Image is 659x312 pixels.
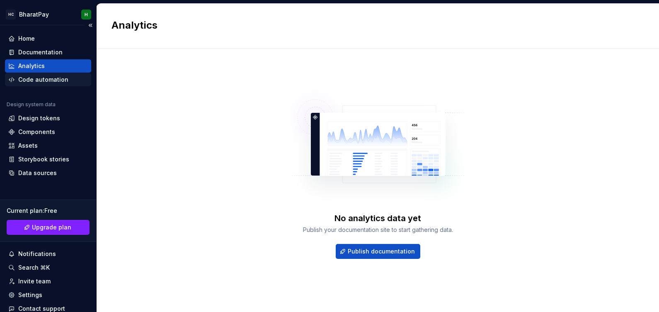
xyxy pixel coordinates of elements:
div: Settings [18,291,42,299]
a: Analytics [5,59,91,73]
div: Notifications [18,250,56,258]
button: Notifications [5,247,91,261]
a: Documentation [5,46,91,59]
div: Code automation [18,76,68,84]
a: Code automation [5,73,91,86]
div: BharatPay [19,10,49,19]
span: Publish documentation [348,247,415,256]
a: Home [5,32,91,45]
div: Components [18,128,55,136]
button: HCBharatPayH [2,5,94,23]
div: Design tokens [18,114,60,122]
span: Upgrade plan [32,223,71,232]
a: Data sources [5,166,91,180]
button: Collapse sidebar [85,19,96,31]
div: Analytics [18,62,45,70]
div: Assets [18,141,38,150]
a: Design tokens [5,112,91,125]
a: Storybook stories [5,153,91,166]
div: Design system data [7,101,56,108]
div: Home [18,34,35,43]
div: H [85,11,88,18]
div: Search ⌘K [18,263,50,272]
div: Storybook stories [18,155,69,163]
button: Search ⌘K [5,261,91,274]
div: Invite team [18,277,51,285]
div: Publish your documentation site to start gathering data. [303,226,453,234]
h2: Analytics [111,19,634,32]
div: Data sources [18,169,57,177]
button: Publish documentation [336,244,420,259]
a: Assets [5,139,91,152]
div: Documentation [18,48,63,56]
a: Settings [5,288,91,302]
div: Current plan : Free [7,207,90,215]
div: HC [6,10,16,19]
a: Invite team [5,275,91,288]
div: No analytics data yet [334,212,421,224]
a: Components [5,125,91,139]
a: Upgrade plan [7,220,90,235]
